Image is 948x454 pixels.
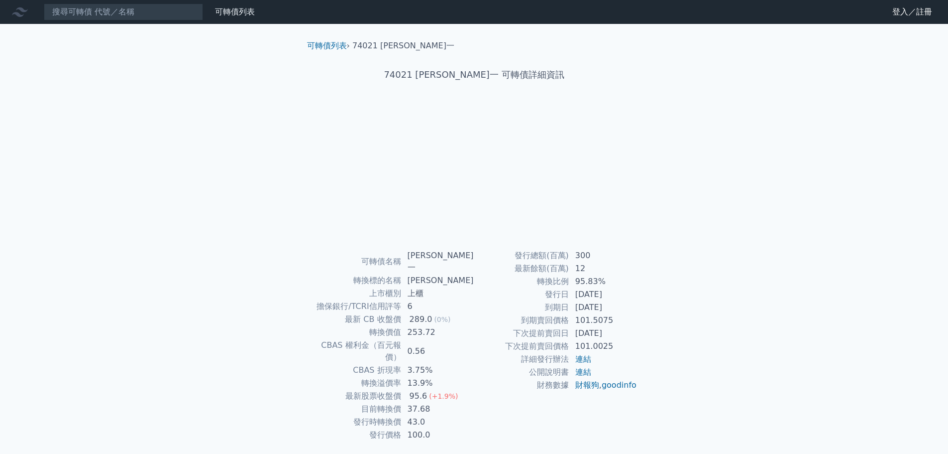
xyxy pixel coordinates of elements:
span: (+1.9%) [429,392,458,400]
td: 下次提前賣回價格 [474,340,569,353]
td: 發行日 [474,288,569,301]
td: 下次提前賣回日 [474,327,569,340]
td: 詳細發行辦法 [474,353,569,366]
a: 登入／註冊 [884,4,940,20]
td: 300 [569,249,637,262]
td: 13.9% [402,377,474,390]
td: 發行總額(百萬) [474,249,569,262]
td: CBAS 權利金（百元報價） [311,339,402,364]
td: 發行時轉換價 [311,416,402,429]
td: 轉換標的名稱 [311,274,402,287]
td: [DATE] [569,301,637,314]
td: 上市櫃別 [311,287,402,300]
td: 最新餘額(百萬) [474,262,569,275]
div: 289.0 [408,313,434,325]
td: 財務數據 [474,379,569,392]
td: 95.83% [569,275,637,288]
td: 0.56 [402,339,474,364]
td: 轉換比例 [474,275,569,288]
td: [PERSON_NAME] [402,274,474,287]
a: 財報狗 [575,380,599,390]
td: [DATE] [569,327,637,340]
td: 100.0 [402,429,474,442]
td: 目前轉換價 [311,403,402,416]
td: [PERSON_NAME]一 [402,249,474,274]
td: 6 [402,300,474,313]
td: 擔保銀行/TCRI信用評等 [311,300,402,313]
td: 可轉債名稱 [311,249,402,274]
td: 43.0 [402,416,474,429]
li: 74021 [PERSON_NAME]一 [352,40,454,52]
td: 發行價格 [311,429,402,442]
td: 公開說明書 [474,366,569,379]
td: 101.0025 [569,340,637,353]
span: (0%) [434,315,450,323]
td: 最新 CB 收盤價 [311,313,402,326]
a: 可轉債列表 [215,7,255,16]
input: 搜尋可轉債 代號／名稱 [44,3,203,20]
td: 253.72 [402,326,474,339]
h1: 74021 [PERSON_NAME]一 可轉債詳細資訊 [299,68,649,82]
td: 3.75% [402,364,474,377]
td: [DATE] [569,288,637,301]
td: 12 [569,262,637,275]
td: 上櫃 [402,287,474,300]
a: 可轉債列表 [307,41,347,50]
td: 轉換價值 [311,326,402,339]
td: 101.5075 [569,314,637,327]
td: 最新股票收盤價 [311,390,402,403]
td: CBAS 折現率 [311,364,402,377]
td: 到期日 [474,301,569,314]
a: goodinfo [602,380,636,390]
div: 95.6 [408,390,429,402]
a: 連結 [575,367,591,377]
td: 轉換溢價率 [311,377,402,390]
td: 37.68 [402,403,474,416]
td: 到期賣回價格 [474,314,569,327]
td: , [569,379,637,392]
a: 連結 [575,354,591,364]
li: › [307,40,350,52]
